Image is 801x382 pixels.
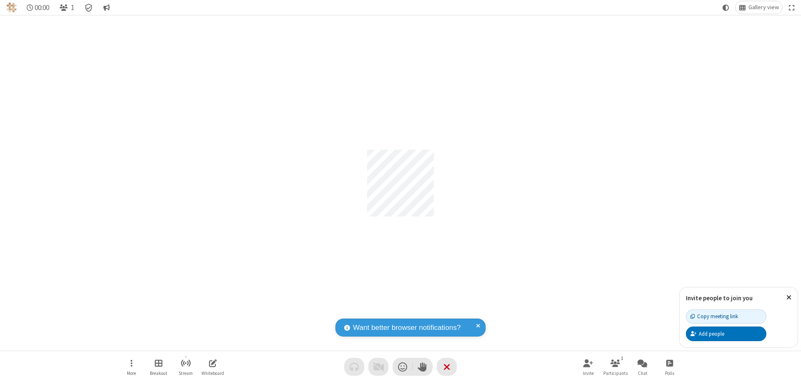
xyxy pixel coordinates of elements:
[146,355,171,379] button: Manage Breakout Rooms
[368,358,388,376] button: Video
[100,1,113,14] button: Conversation
[657,355,682,379] button: Open poll
[748,4,779,11] span: Gallery view
[119,355,144,379] button: Open menu
[665,371,674,376] span: Polls
[179,371,193,376] span: Stream
[780,287,798,308] button: Close popover
[686,327,766,341] button: Add people
[23,1,53,14] div: Timer
[200,355,225,379] button: Open shared whiteboard
[603,371,628,376] span: Participants
[619,354,626,362] div: 1
[127,371,136,376] span: More
[56,1,78,14] button: Open participant list
[719,1,733,14] button: Using system theme
[686,309,766,324] button: Copy meeting link
[81,1,97,14] div: Meeting details Encryption enabled
[437,358,457,376] button: End or leave meeting
[413,358,433,376] button: Raise hand
[630,355,655,379] button: Open chat
[393,358,413,376] button: Send a reaction
[202,371,224,376] span: Whiteboard
[786,1,798,14] button: Fullscreen
[344,358,364,376] button: Audio problem - check your Internet connection or call by phone
[576,355,601,379] button: Invite participants (⌘+Shift+I)
[353,322,461,333] span: Want better browser notifications?
[583,371,594,376] span: Invite
[736,1,782,14] button: Change layout
[35,4,49,12] span: 00:00
[690,312,738,320] div: Copy meeting link
[7,3,17,13] img: QA Selenium DO NOT DELETE OR CHANGE
[71,4,74,12] span: 1
[603,355,628,379] button: Open participant list
[686,294,753,302] label: Invite people to join you
[150,371,167,376] span: Breakout
[638,371,647,376] span: Chat
[173,355,198,379] button: Start streaming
